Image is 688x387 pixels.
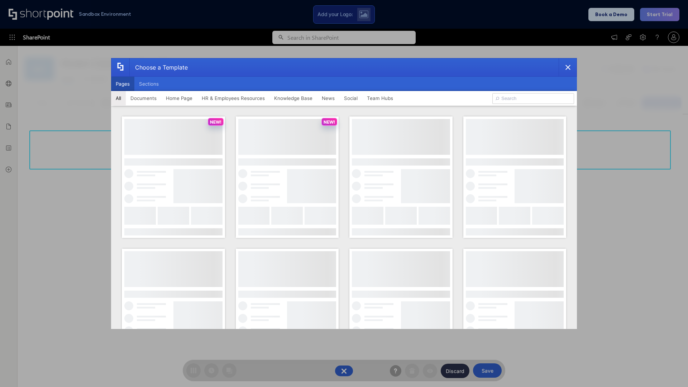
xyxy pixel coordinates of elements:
iframe: Chat Widget [652,353,688,387]
button: Social [339,91,362,105]
button: HR & Employees Resources [197,91,269,105]
button: Pages [111,77,134,91]
div: Choose a Template [129,58,188,76]
p: NEW! [210,119,221,125]
button: All [111,91,126,105]
button: Documents [126,91,161,105]
p: NEW! [324,119,335,125]
button: Team Hubs [362,91,398,105]
button: Knowledge Base [269,91,317,105]
button: News [317,91,339,105]
div: template selector [111,58,577,329]
button: Sections [134,77,163,91]
input: Search [492,93,574,104]
button: Home Page [161,91,197,105]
